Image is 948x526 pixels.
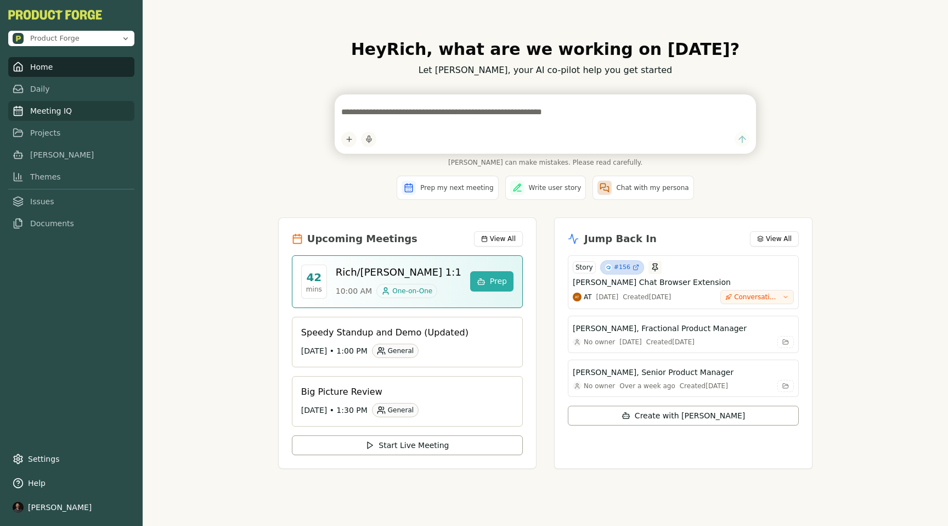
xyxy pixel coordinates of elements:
div: Story [573,261,596,273]
span: #156 [614,263,630,272]
button: View All [474,231,523,247]
div: General [372,403,419,417]
button: Send message [735,132,749,147]
h3: Rich/[PERSON_NAME] 1:1 [336,265,461,279]
button: Help [8,473,134,493]
div: mins [306,285,322,294]
h2: Jump Back In [584,231,657,247]
button: Start Live Meeting [292,435,523,455]
h3: Big Picture Review [301,385,505,399]
button: [PERSON_NAME] [8,497,134,517]
div: Created [DATE] [623,293,671,301]
span: Prep my next meeting [420,183,493,192]
h1: Hey Rich , what are we working on [DATE]? [278,40,812,59]
a: Settings [8,449,134,469]
span: Write user story [529,183,582,192]
img: profile [13,502,24,513]
span: Product Forge [30,33,80,43]
img: Adam Tucker [573,293,582,301]
div: General [372,344,419,358]
span: Conversation-to-Prototype [734,293,778,301]
div: Over a week ago [619,382,675,390]
div: [DATE] • 1:30 PM [301,403,505,417]
a: Home [8,57,134,77]
button: Create with [PERSON_NAME] [568,406,799,426]
img: Product Forge [13,33,24,44]
a: Documents [8,214,134,233]
button: Prep my next meeting [397,176,498,200]
a: Meeting IQ [8,101,134,121]
div: [DATE] • 1:00 PM [301,344,505,358]
img: Product Forge [8,10,102,20]
button: Start dictation [361,132,376,147]
div: [DATE] [596,293,619,301]
a: Issues [8,192,134,211]
span: Prep [490,276,507,287]
a: [PERSON_NAME] [8,145,134,165]
div: 42 [306,270,321,285]
button: Add content to chat [341,132,357,147]
a: Daily [8,79,134,99]
span: AT [584,293,592,301]
span: Create with [PERSON_NAME] [635,410,745,421]
span: Start Live Meeting [379,440,449,451]
h3: Speedy Standup and Demo (Updated) [301,326,505,339]
a: 42minsRich/[PERSON_NAME] 1:110:00 AMOne-on-OnePrep [292,255,523,308]
span: No owner [584,382,615,390]
h3: [PERSON_NAME], Fractional Product Manager [573,323,747,334]
a: Speedy Standup and Demo (Updated)[DATE] • 1:00 PMGeneral [292,317,523,367]
div: Created [DATE] [680,382,728,390]
h3: [PERSON_NAME], Senior Product Manager [573,367,733,378]
button: Chat with my persona [592,176,693,200]
button: Conversation-to-Prototype [720,290,794,304]
p: Let [PERSON_NAME], your AI co-pilot help you get started [278,64,812,77]
div: Created [DATE] [646,338,695,346]
h2: Upcoming Meetings [307,231,417,247]
span: [PERSON_NAME] can make mistakes. Please read carefully. [335,158,756,167]
h3: [PERSON_NAME] Chat Browser Extension [573,277,731,288]
div: One-on-One [376,284,437,298]
span: View All [766,234,792,243]
button: Open organization switcher [8,31,134,46]
a: Themes [8,167,134,187]
span: View All [490,234,516,243]
button: PF-Logo [8,10,102,20]
button: View All [750,231,799,247]
a: Big Picture Review[DATE] • 1:30 PMGeneral [292,376,523,427]
button: Write user story [505,176,586,200]
span: Chat with my persona [616,183,689,192]
span: No owner [584,338,615,346]
div: 10:00 AM [336,284,461,298]
a: Projects [8,123,134,143]
div: [DATE] [619,338,642,346]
